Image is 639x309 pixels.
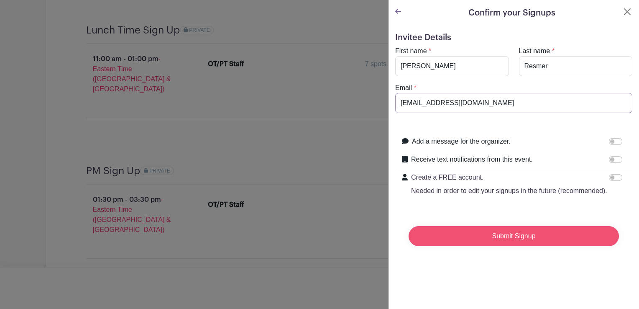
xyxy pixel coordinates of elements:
[395,33,632,43] h5: Invitee Details
[412,136,511,147] label: Add a message for the organizer.
[468,7,555,19] h5: Confirm your Signups
[395,83,412,93] label: Email
[411,173,607,183] p: Create a FREE account.
[519,46,550,56] label: Last name
[409,226,619,246] input: Submit Signup
[622,7,632,17] button: Close
[411,186,607,196] p: Needed in order to edit your signups in the future (recommended).
[395,46,427,56] label: First name
[411,154,533,165] label: Receive text notifications from this event.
